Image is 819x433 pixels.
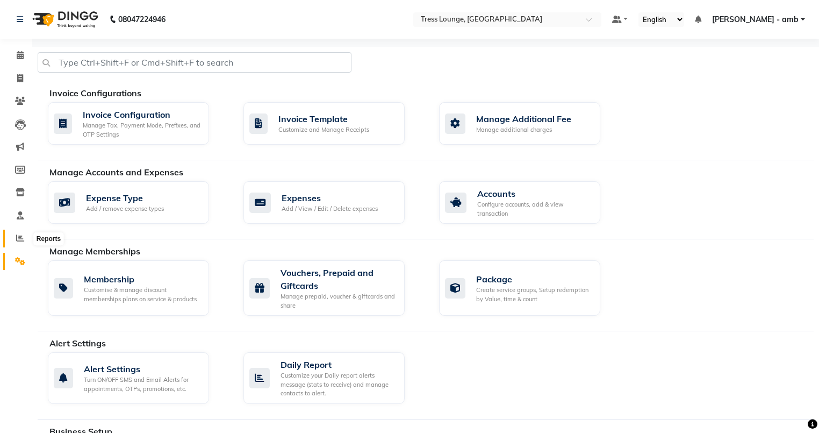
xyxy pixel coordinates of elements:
div: Expenses [282,191,378,204]
b: 08047224946 [118,4,166,34]
div: Daily Report [281,358,396,371]
div: Manage Additional Fee [476,112,571,125]
div: Reports [34,233,63,246]
div: Add / View / Edit / Delete expenses [282,204,378,214]
div: Membership [84,273,200,286]
a: Invoice ConfigurationManage Tax, Payment Mode, Prefixes, and OTP Settings [48,102,227,145]
div: Manage additional charges [476,125,571,134]
a: Alert SettingsTurn ON/OFF SMS and Email Alerts for appointments, OTPs, promotions, etc. [48,352,227,404]
a: Daily ReportCustomize your Daily report alerts message (stats to receive) and manage contacts to ... [243,352,423,404]
img: logo [27,4,101,34]
a: MembershipCustomise & manage discount memberships plans on service & products [48,260,227,316]
div: Customise & manage discount memberships plans on service & products [84,286,200,303]
div: Vouchers, Prepaid and Giftcards [281,266,396,292]
a: AccountsConfigure accounts, add & view transaction [439,181,619,224]
div: Manage Tax, Payment Mode, Prefixes, and OTP Settings [83,121,200,139]
div: Customize and Manage Receipts [278,125,369,134]
div: Invoice Configuration [83,108,200,121]
input: Type Ctrl+Shift+F or Cmd+Shift+F to search [38,52,351,73]
div: Create service groups, Setup redemption by Value, time & count [476,286,592,303]
span: [PERSON_NAME] - amb [712,14,799,25]
div: Turn ON/OFF SMS and Email Alerts for appointments, OTPs, promotions, etc. [84,375,200,393]
a: Invoice TemplateCustomize and Manage Receipts [243,102,423,145]
a: PackageCreate service groups, Setup redemption by Value, time & count [439,260,619,316]
a: Manage Additional FeeManage additional charges [439,102,619,145]
a: Expense TypeAdd / remove expense types [48,181,227,224]
div: Manage prepaid, voucher & giftcards and share [281,292,396,310]
div: Customize your Daily report alerts message (stats to receive) and manage contacts to alert. [281,371,396,398]
div: Alert Settings [84,363,200,375]
div: Accounts [477,187,592,200]
div: Invoice Template [278,112,369,125]
a: Vouchers, Prepaid and GiftcardsManage prepaid, voucher & giftcards and share [243,260,423,316]
a: ExpensesAdd / View / Edit / Delete expenses [243,181,423,224]
div: Add / remove expense types [86,204,164,214]
div: Configure accounts, add & view transaction [477,200,592,218]
div: Package [476,273,592,286]
div: Expense Type [86,191,164,204]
